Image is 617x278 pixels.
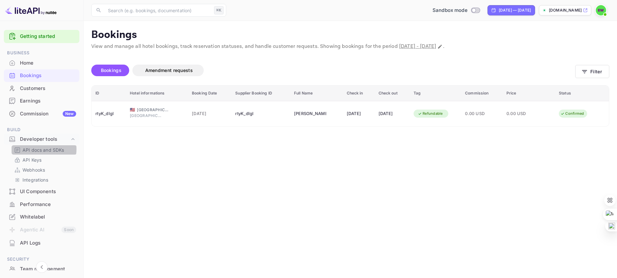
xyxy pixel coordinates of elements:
[4,185,79,198] div: UI Components
[137,107,169,113] span: [GEOGRAPHIC_DATA]
[22,157,41,163] p: API Keys
[104,4,211,17] input: Search (e.g. bookings, documentation)
[4,198,79,210] a: Performance
[437,43,443,50] button: Change date range
[379,109,406,119] div: [DATE]
[12,145,77,155] div: API docs and SDKs
[22,147,64,153] p: API docs and SDKs
[20,201,76,208] div: Performance
[235,109,286,119] div: rtyK_dIgI
[343,85,375,101] th: Check in
[4,263,79,275] a: Team management
[14,147,74,153] a: API docs and SDKs
[4,69,79,82] div: Bookings
[22,176,48,183] p: Integrations
[4,211,79,223] div: Whitelabel
[14,176,74,183] a: Integrations
[12,165,77,175] div: Webhooks
[36,261,48,273] button: Collapse navigation
[4,256,79,263] span: Security
[14,157,74,163] a: API Keys
[555,85,609,101] th: Status
[503,85,555,101] th: Price
[130,108,135,112] span: United States of America
[4,95,79,107] a: Earnings
[20,213,76,221] div: Whitelabel
[575,65,609,78] button: Filter
[188,85,231,101] th: Booking Date
[4,211,79,223] a: Whitelabel
[192,110,228,117] span: [DATE]
[91,29,609,41] p: Bookings
[130,113,162,119] span: [GEOGRAPHIC_DATA]
[12,175,77,184] div: Integrations
[20,85,76,92] div: Customers
[145,67,193,73] span: Amendment requests
[126,85,188,101] th: Hotel informations
[4,69,79,81] a: Bookings
[231,85,290,101] th: Supplier Booking ID
[20,239,76,247] div: API Logs
[556,110,588,118] div: Confirmed
[433,7,468,14] span: Sandbox mode
[12,155,77,165] div: API Keys
[101,67,121,73] span: Bookings
[461,85,502,101] th: Commission
[290,85,343,101] th: Full Name
[4,30,79,43] div: Getting started
[22,166,45,173] p: Webhooks
[20,265,76,273] div: Team management
[347,109,371,119] div: [DATE]
[4,237,79,249] a: API Logs
[20,33,76,40] a: Getting started
[430,7,482,14] div: Switch to Production mode
[20,59,76,67] div: Home
[549,7,582,13] p: [DOMAIN_NAME]
[20,188,76,195] div: UI Components
[375,85,410,101] th: Check out
[14,166,74,173] a: Webhooks
[294,109,326,119] div: Steve Doe
[5,5,57,15] img: LiteAPI logo
[4,49,79,57] span: Business
[4,126,79,133] span: Build
[465,110,498,117] span: 0.00 USD
[63,111,76,117] div: New
[4,108,79,120] a: CommissionNew
[20,136,70,143] div: Developer tools
[95,109,122,119] div: rtyK_dIgI
[4,237,79,249] div: API Logs
[20,72,76,79] div: Bookings
[214,6,224,14] div: ⌘K
[4,263,79,275] div: Team management
[4,82,79,95] div: Customers
[410,85,461,101] th: Tag
[4,134,79,145] div: Developer tools
[91,43,609,50] p: View and manage all hotel bookings, track reservation statuses, and handle customer requests. Sho...
[92,85,126,101] th: ID
[92,85,609,126] table: booking table
[506,110,539,117] span: 0.00 USD
[596,5,606,15] img: El Wong
[91,65,575,76] div: account-settings tabs
[4,82,79,94] a: Customers
[4,57,79,69] a: Home
[20,110,76,118] div: Commission
[499,7,531,13] div: [DATE] — [DATE]
[4,185,79,197] a: UI Components
[20,97,76,105] div: Earnings
[4,198,79,211] div: Performance
[399,43,436,50] span: [DATE] - [DATE]
[414,110,447,118] div: Refundable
